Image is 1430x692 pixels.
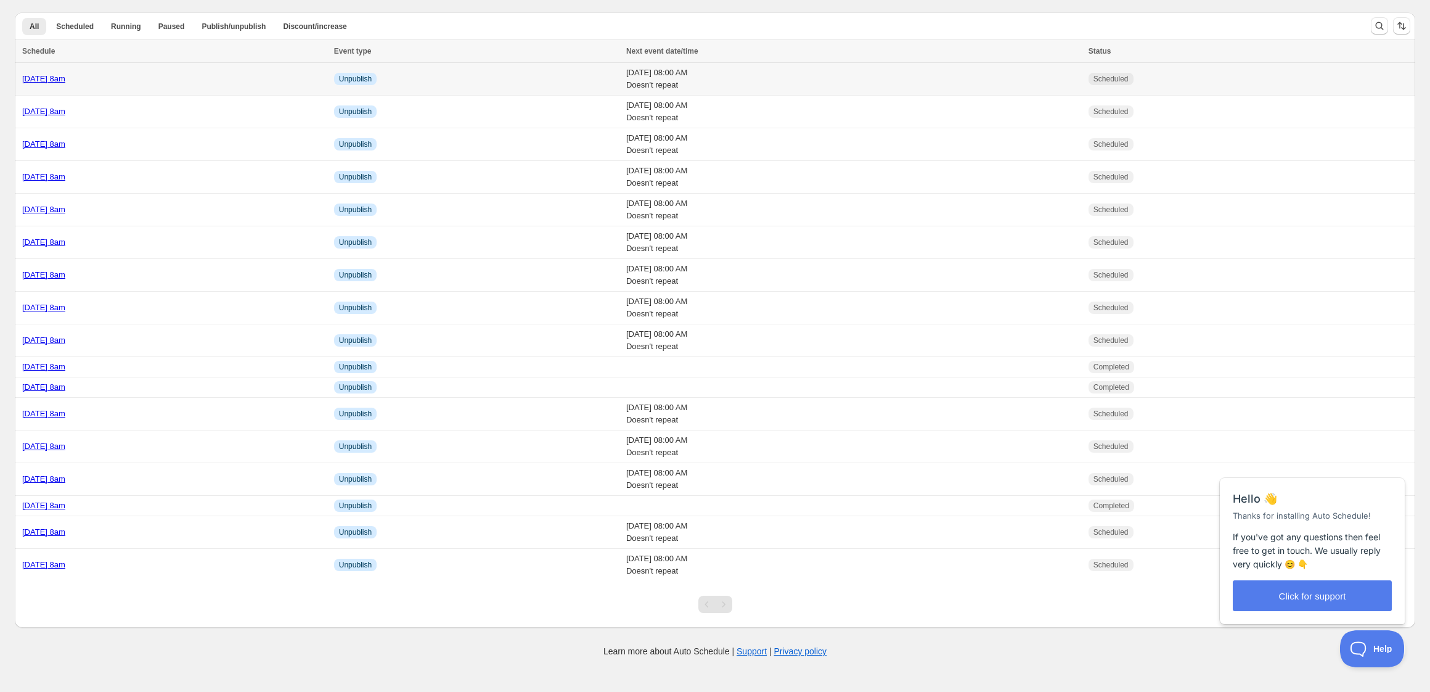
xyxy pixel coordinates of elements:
a: Privacy policy [774,646,827,656]
td: [DATE] 08:00 AM Doesn't repeat [623,430,1085,463]
span: Unpublish [339,527,372,537]
span: Scheduled [1093,303,1129,313]
span: Discount/increase [283,22,346,31]
span: Unpublish [339,270,372,280]
iframe: Help Scout Beacon - Open [1340,630,1405,667]
span: Unpublish [339,442,372,451]
span: Unpublish [339,382,372,392]
a: [DATE] 8am [22,107,65,116]
span: Unpublish [339,501,372,511]
nav: Pagination [698,596,732,613]
span: Scheduled [1093,139,1129,149]
span: Scheduled [1093,205,1129,215]
span: Unpublish [339,409,372,419]
td: [DATE] 08:00 AM Doesn't repeat [623,324,1085,357]
span: Unpublish [339,74,372,84]
span: Unpublish [339,205,372,215]
span: Scheduled [1093,409,1129,419]
span: Paused [158,22,185,31]
td: [DATE] 08:00 AM Doesn't repeat [623,259,1085,292]
span: Unpublish [339,237,372,247]
span: Scheduled [1093,442,1129,451]
td: [DATE] 08:00 AM Doesn't repeat [623,516,1085,549]
td: [DATE] 08:00 AM Doesn't repeat [623,398,1085,430]
a: [DATE] 8am [22,362,65,371]
a: [DATE] 8am [22,409,65,418]
a: [DATE] 8am [22,74,65,83]
span: Scheduled [1093,474,1129,484]
span: Unpublish [339,336,372,345]
span: Unpublish [339,303,372,313]
a: [DATE] 8am [22,501,65,510]
button: Search and filter results [1371,17,1388,35]
span: Scheduled [1093,560,1129,570]
a: Support [737,646,767,656]
td: [DATE] 08:00 AM Doesn't repeat [623,194,1085,226]
span: Status [1089,47,1111,56]
span: Unpublish [339,172,372,182]
span: Unpublish [339,362,372,372]
td: [DATE] 08:00 AM Doesn't repeat [623,463,1085,496]
td: [DATE] 08:00 AM Doesn't repeat [623,128,1085,161]
a: [DATE] 8am [22,336,65,345]
span: Scheduled [1093,336,1129,345]
span: Schedule [22,47,55,56]
span: Scheduled [1093,107,1129,117]
td: [DATE] 08:00 AM Doesn't repeat [623,226,1085,259]
span: Scheduled [1093,527,1129,537]
td: [DATE] 08:00 AM Doesn't repeat [623,96,1085,128]
span: Scheduled [1093,270,1129,280]
span: Completed [1093,382,1129,392]
a: [DATE] 8am [22,205,65,214]
span: Scheduled [56,22,94,31]
button: Sort the results [1393,17,1410,35]
span: Scheduled [1093,74,1129,84]
p: Learn more about Auto Schedule | | [603,645,827,657]
a: [DATE] 8am [22,382,65,392]
span: Publish/unpublish [202,22,266,31]
span: Scheduled [1093,237,1129,247]
a: [DATE] 8am [22,237,65,247]
a: [DATE] 8am [22,560,65,569]
a: [DATE] 8am [22,527,65,537]
iframe: Help Scout Beacon - Messages and Notifications [1214,447,1412,630]
span: Unpublish [339,474,372,484]
a: [DATE] 8am [22,139,65,149]
a: [DATE] 8am [22,303,65,312]
span: Completed [1093,501,1129,511]
td: [DATE] 08:00 AM Doesn't repeat [623,549,1085,582]
a: [DATE] 8am [22,442,65,451]
a: [DATE] 8am [22,474,65,484]
span: Running [111,22,141,31]
span: Completed [1093,362,1129,372]
span: Unpublish [339,560,372,570]
td: [DATE] 08:00 AM Doesn't repeat [623,292,1085,324]
span: Next event date/time [626,47,698,56]
a: [DATE] 8am [22,270,65,279]
td: [DATE] 08:00 AM Doesn't repeat [623,63,1085,96]
span: Event type [334,47,372,56]
a: [DATE] 8am [22,172,65,181]
span: Unpublish [339,107,372,117]
span: Scheduled [1093,172,1129,182]
td: [DATE] 08:00 AM Doesn't repeat [623,161,1085,194]
span: Unpublish [339,139,372,149]
span: All [30,22,39,31]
